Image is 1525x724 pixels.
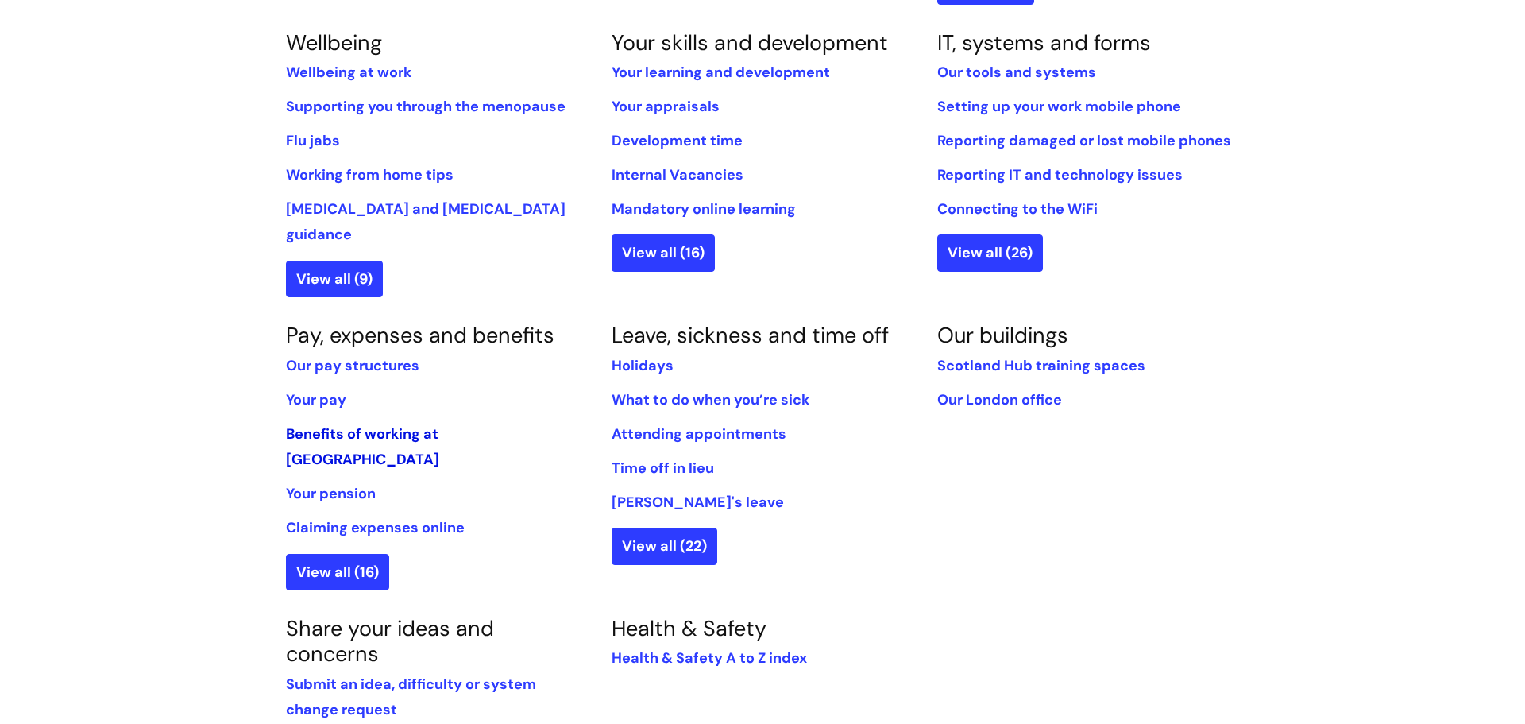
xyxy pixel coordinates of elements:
[286,518,465,537] a: Claiming expenses online
[612,97,720,116] a: Your appraisals
[937,29,1151,56] a: IT, systems and forms
[286,614,494,668] a: Share your ideas and concerns
[612,199,796,219] a: Mandatory online learning
[286,675,536,719] a: Submit an idea, difficulty or system change request
[286,97,566,116] a: Supporting you through the menopause
[286,261,383,297] a: View all (9)
[612,29,888,56] a: Your skills and development
[937,321,1068,349] a: Our buildings
[286,63,411,82] a: Wellbeing at work
[612,649,807,668] a: Health & Safety A to Z index
[612,356,674,375] a: Holidays
[612,493,784,512] a: [PERSON_NAME]'s leave
[286,554,389,590] a: View all (16)
[612,321,889,349] a: Leave, sickness and time off
[286,356,419,375] a: Our pay structures
[937,199,1098,219] a: Connecting to the WiFi
[937,390,1062,409] a: Our London office
[937,63,1096,82] a: Our tools and systems
[286,321,554,349] a: Pay, expenses and benefits
[286,29,382,56] a: Wellbeing
[937,97,1181,116] a: Setting up your work mobile phone
[612,131,743,150] a: Development time
[612,165,743,184] a: Internal Vacancies
[937,234,1043,271] a: View all (26)
[286,165,454,184] a: Working from home tips
[937,356,1145,375] a: Scotland Hub training spaces
[286,424,439,469] a: Benefits of working at [GEOGRAPHIC_DATA]
[286,199,566,244] a: [MEDICAL_DATA] and [MEDICAL_DATA] guidance
[612,234,715,271] a: View all (16)
[286,484,376,503] a: Your pension
[612,63,830,82] a: Your learning and development
[612,459,714,478] a: Time off in lieu
[612,424,786,443] a: Attending appointments
[937,131,1231,150] a: Reporting damaged or lost mobile phones
[612,614,766,642] a: Health & Safety
[286,131,340,150] a: Flu jabs
[286,390,346,409] a: Your pay
[612,390,809,409] a: What to do when you’re sick
[612,528,717,564] a: View all (22)
[937,165,1183,184] a: Reporting IT and technology issues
